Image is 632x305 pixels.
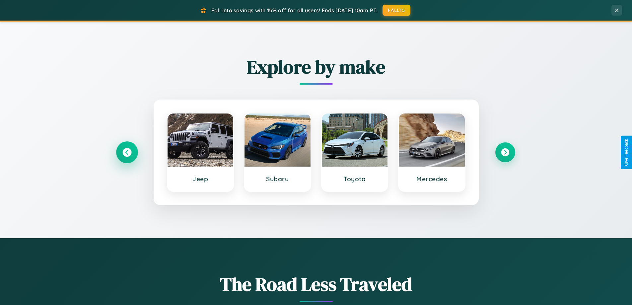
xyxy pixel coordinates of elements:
div: Give Feedback [624,139,629,166]
h3: Mercedes [405,175,458,183]
h3: Jeep [174,175,227,183]
h3: Toyota [328,175,381,183]
h2: Explore by make [117,54,515,80]
span: Fall into savings with 15% off for all users! Ends [DATE] 10am PT. [211,7,378,14]
button: FALL15 [383,5,410,16]
h3: Subaru [251,175,304,183]
h1: The Road Less Traveled [117,271,515,297]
